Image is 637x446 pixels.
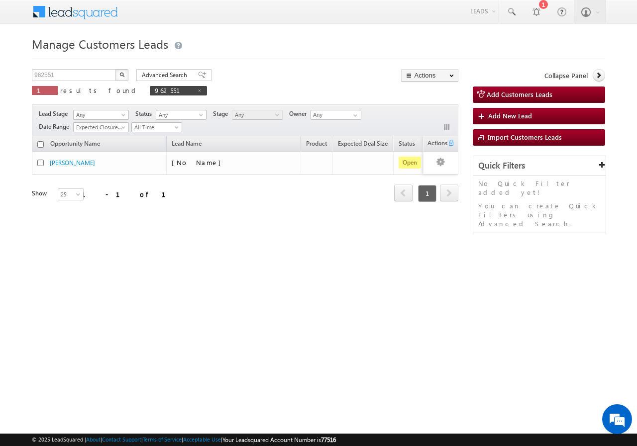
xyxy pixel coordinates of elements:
[60,86,139,94] span: results found
[478,201,601,228] p: You can create Quick Filters using Advanced Search.
[401,69,458,82] button: Actions
[39,109,72,118] span: Lead Stage
[333,138,393,151] a: Expected Deal Size
[321,436,336,444] span: 77516
[74,123,125,132] span: Expected Closure Date
[37,86,53,94] span: 1
[478,179,601,197] p: No Quick Filter added yet!
[119,72,124,77] img: Search
[222,436,336,444] span: Your Leadsquared Account Number is
[418,185,436,202] span: 1
[213,109,232,118] span: Stage
[394,138,420,151] a: Status
[473,156,606,176] div: Quick Filters
[45,138,105,151] a: Opportunity Name
[488,111,532,120] span: Add New Lead
[142,71,190,80] span: Advanced Search
[306,140,327,147] span: Product
[394,185,413,201] a: prev
[348,110,360,120] a: Show All Items
[289,109,311,118] span: Owner
[86,436,101,443] a: About
[82,188,178,200] div: 1 - 1 of 1
[131,122,182,132] a: All Time
[102,436,141,443] a: Contact Support
[172,158,226,167] span: [No Name]
[32,435,336,445] span: © 2025 LeadSquared | | | | |
[135,109,156,118] span: Status
[132,123,179,132] span: All Time
[544,71,588,80] span: Collapse Panel
[440,184,458,201] span: next
[232,110,280,119] span: Any
[156,110,204,119] span: Any
[311,110,361,120] input: Type to Search
[73,122,129,132] a: Expected Closure Date
[58,190,85,199] span: 25
[155,86,192,94] span: 962551
[156,110,207,120] a: Any
[39,122,73,131] span: Date Range
[167,138,207,151] span: Lead Name
[487,90,552,98] span: Add Customers Leads
[338,140,388,147] span: Expected Deal Size
[32,189,50,198] div: Show
[50,159,95,167] a: [PERSON_NAME]
[440,185,458,201] a: next
[143,436,182,443] a: Terms of Service
[183,436,221,443] a: Acceptable Use
[74,110,125,119] span: Any
[50,140,100,147] span: Opportunity Name
[232,110,283,120] a: Any
[424,138,447,151] span: Actions
[37,141,44,148] input: Check all records
[488,133,562,141] span: Import Customers Leads
[394,184,413,201] span: prev
[399,157,421,169] span: Open
[73,110,129,120] a: Any
[58,188,84,200] a: 25
[32,36,168,52] span: Manage Customers Leads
